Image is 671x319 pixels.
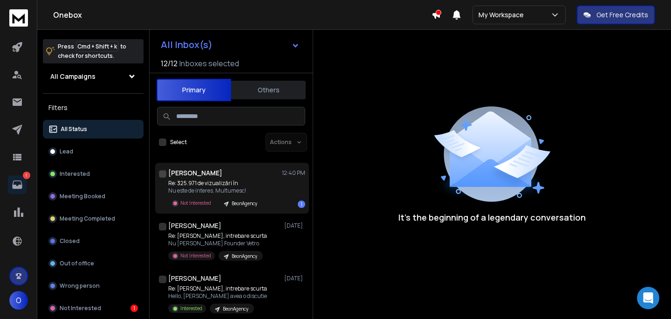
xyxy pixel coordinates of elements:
[50,72,96,81] h1: All Campaigns
[43,120,144,139] button: All Status
[43,67,144,86] button: All Campaigns
[596,10,648,20] p: Get Free Credits
[60,305,101,312] p: Not Interested
[43,232,144,250] button: Closed
[43,187,144,206] button: Meeting Booked
[168,187,263,194] p: Nu este de interes. Multumesc!
[8,175,27,194] a: 1
[58,42,126,61] p: Press to check for shortcuts.
[161,40,212,49] h1: All Inbox(s)
[9,9,28,27] img: logo
[577,6,655,24] button: Get Free Credits
[180,252,211,259] p: Not Interested
[9,291,28,310] button: O
[168,285,267,292] p: Re: [PERSON_NAME], intrebare scurta
[53,9,431,21] h1: Onebox
[179,58,239,69] h3: Inboxes selected
[153,35,307,54] button: All Inbox(s)
[61,125,87,133] p: All Status
[637,287,659,309] div: Open Intercom Messenger
[168,274,221,283] h1: [PERSON_NAME]
[284,275,305,282] p: [DATE]
[168,232,267,240] p: Re: [PERSON_NAME], intrebare scurta
[23,172,30,179] p: 1
[60,237,80,245] p: Closed
[168,180,263,187] p: Re: 325.971 de vizualizări în
[168,168,222,178] h1: [PERSON_NAME]
[43,142,144,161] button: Lead
[168,292,267,300] p: Hello, [PERSON_NAME] avea o discutie
[43,101,144,114] h3: Filters
[60,260,94,267] p: Out of office
[43,299,144,318] button: Not Interested1
[168,240,267,247] p: Nu [PERSON_NAME] Founder Vetro
[170,139,187,146] label: Select
[43,254,144,273] button: Out of office
[157,79,231,101] button: Primary
[43,209,144,228] button: Meeting Completed
[60,170,90,178] p: Interested
[231,80,306,100] button: Others
[76,41,118,52] span: Cmd + Shift + k
[43,277,144,295] button: Wrong person
[60,215,115,222] p: Meeting Completed
[223,305,248,312] p: BeonAgency
[180,200,211,207] p: Not Interested
[161,58,178,69] span: 12 / 12
[398,211,586,224] p: It’s the beginning of a legendary conversation
[180,305,202,312] p: Interested
[282,169,305,177] p: 12:40 PM
[60,282,100,290] p: Wrong person
[60,148,73,155] p: Lead
[479,10,527,20] p: My Workspace
[284,222,305,229] p: [DATE]
[168,221,221,230] h1: [PERSON_NAME]
[298,201,305,208] div: 1
[60,193,105,200] p: Meeting Booked
[43,165,144,183] button: Interested
[232,200,257,207] p: BeonAgency
[130,305,138,312] div: 1
[232,253,257,260] p: BeonAgency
